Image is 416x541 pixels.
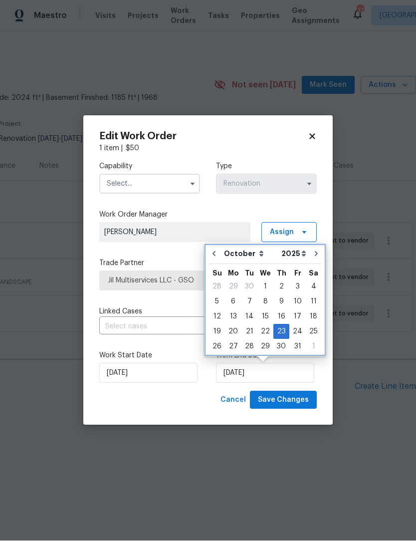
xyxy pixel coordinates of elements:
[241,280,257,294] div: 30
[303,178,315,190] button: Show options
[306,309,321,324] div: Sat Oct 18 2025
[273,294,289,309] div: Thu Oct 09 2025
[257,309,273,324] div: Wed Oct 15 2025
[289,325,306,339] div: 24
[225,280,241,294] div: 29
[209,310,225,324] div: 12
[187,178,199,190] button: Show options
[99,132,308,142] h2: Edit Work Order
[99,162,200,172] label: Capability
[309,244,324,264] button: Go to next month
[225,309,241,324] div: Mon Oct 13 2025
[289,279,306,294] div: Fri Oct 03 2025
[273,339,289,354] div: Thu Oct 30 2025
[209,324,225,339] div: Sun Oct 19 2025
[220,394,246,407] span: Cancel
[241,279,257,294] div: Tue Sep 30 2025
[209,280,225,294] div: 28
[99,351,200,361] label: Work Start Date
[289,310,306,324] div: 17
[273,295,289,309] div: 9
[225,310,241,324] div: 13
[99,174,200,194] input: Select...
[279,247,309,262] select: Year
[241,295,257,309] div: 7
[207,244,221,264] button: Go to previous month
[277,270,286,277] abbr: Thursday
[108,276,308,286] span: Jil Multiservices LLC - GSO
[241,310,257,324] div: 14
[306,325,321,339] div: 25
[126,145,139,152] span: $ 50
[270,228,294,238] span: Assign
[241,294,257,309] div: Tue Oct 07 2025
[306,324,321,339] div: Sat Oct 25 2025
[216,391,250,410] button: Cancel
[257,325,273,339] div: 22
[294,270,301,277] abbr: Friday
[216,162,317,172] label: Type
[273,324,289,339] div: Thu Oct 23 2025
[258,394,309,407] span: Save Changes
[257,339,273,354] div: Wed Oct 29 2025
[289,295,306,309] div: 10
[241,325,257,339] div: 21
[306,279,321,294] div: Sat Oct 04 2025
[209,325,225,339] div: 19
[289,309,306,324] div: Fri Oct 17 2025
[221,247,279,262] select: Month
[250,391,317,410] button: Save Changes
[289,294,306,309] div: Fri Oct 10 2025
[228,270,239,277] abbr: Monday
[225,279,241,294] div: Mon Sep 29 2025
[216,363,314,383] input: M/D/YYYY
[306,294,321,309] div: Sat Oct 11 2025
[209,279,225,294] div: Sun Sep 28 2025
[273,309,289,324] div: Thu Oct 16 2025
[257,340,273,354] div: 29
[99,363,198,383] input: M/D/YYYY
[257,294,273,309] div: Wed Oct 08 2025
[241,309,257,324] div: Tue Oct 14 2025
[306,295,321,309] div: 11
[273,340,289,354] div: 30
[225,324,241,339] div: Mon Oct 20 2025
[216,174,317,194] input: Select...
[306,310,321,324] div: 18
[245,270,254,277] abbr: Tuesday
[273,279,289,294] div: Thu Oct 02 2025
[273,325,289,339] div: 23
[257,295,273,309] div: 8
[225,295,241,309] div: 6
[225,340,241,354] div: 27
[257,324,273,339] div: Wed Oct 22 2025
[209,340,225,354] div: 26
[260,270,271,277] abbr: Wednesday
[306,339,321,354] div: Sat Nov 01 2025
[257,279,273,294] div: Wed Oct 01 2025
[273,310,289,324] div: 16
[257,310,273,324] div: 15
[225,325,241,339] div: 20
[306,280,321,294] div: 4
[306,340,321,354] div: 1
[289,280,306,294] div: 3
[241,324,257,339] div: Tue Oct 21 2025
[99,319,289,335] input: Select cases
[289,324,306,339] div: Fri Oct 24 2025
[273,280,289,294] div: 2
[257,280,273,294] div: 1
[225,294,241,309] div: Mon Oct 06 2025
[212,270,222,277] abbr: Sunday
[99,307,142,317] span: Linked Cases
[99,210,317,220] label: Work Order Manager
[209,339,225,354] div: Sun Oct 26 2025
[289,339,306,354] div: Fri Oct 31 2025
[209,294,225,309] div: Sun Oct 05 2025
[225,339,241,354] div: Mon Oct 27 2025
[241,340,257,354] div: 28
[241,339,257,354] div: Tue Oct 28 2025
[309,270,318,277] abbr: Saturday
[209,309,225,324] div: Sun Oct 12 2025
[99,259,317,269] label: Trade Partner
